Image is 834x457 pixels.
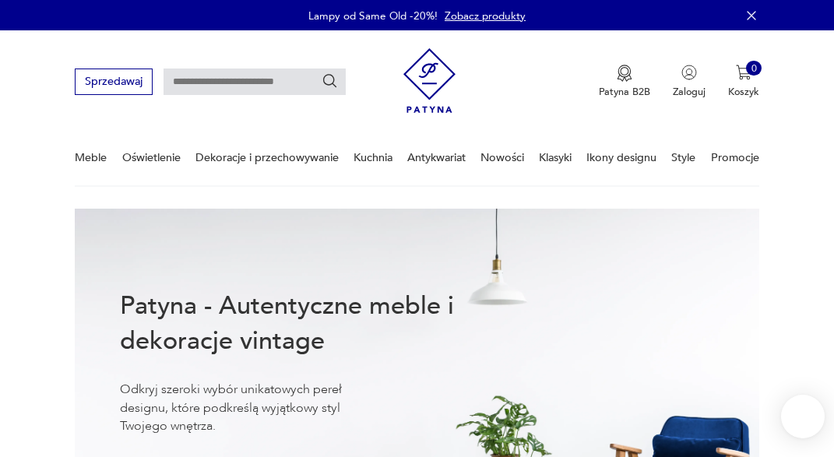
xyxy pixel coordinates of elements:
[322,73,339,90] button: Szukaj
[736,65,751,80] img: Ikona koszyka
[728,65,759,99] button: 0Koszyk
[599,85,650,99] p: Patyna B2B
[75,78,152,87] a: Sprzedawaj
[781,395,825,438] iframe: Smartsupp widget button
[122,131,181,185] a: Oświetlenie
[308,9,438,23] p: Lampy od Same Old -20%!
[671,131,695,185] a: Style
[354,131,392,185] a: Kuchnia
[539,131,572,185] a: Klasyki
[407,131,466,185] a: Antykwariat
[403,43,456,118] img: Patyna - sklep z meblami i dekoracjami vintage
[681,65,697,80] img: Ikonka użytkownika
[728,85,759,99] p: Koszyk
[75,69,152,94] button: Sprzedawaj
[746,61,762,76] div: 0
[195,131,339,185] a: Dekoracje i przechowywanie
[599,65,650,99] a: Ikona medaluPatyna B2B
[445,9,526,23] a: Zobacz produkty
[75,131,107,185] a: Meble
[673,65,706,99] button: Zaloguj
[617,65,632,82] img: Ikona medalu
[599,65,650,99] button: Patyna B2B
[480,131,524,185] a: Nowości
[711,131,759,185] a: Promocje
[120,381,386,435] p: Odkryj szeroki wybór unikatowych pereł designu, które podkreślą wyjątkowy styl Twojego wnętrza.
[120,289,488,359] h1: Patyna - Autentyczne meble i dekoracje vintage
[586,131,656,185] a: Ikony designu
[673,85,706,99] p: Zaloguj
